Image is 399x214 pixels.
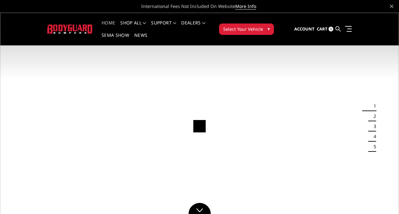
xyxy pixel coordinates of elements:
a: Dealers [181,21,205,33]
button: 3 of 5 [370,121,376,131]
button: 2 of 5 [370,111,376,121]
a: News [134,33,147,45]
span: 0 [329,27,333,31]
a: Click to Down [189,203,211,214]
span: Account [294,26,315,32]
button: 5 of 5 [370,142,376,152]
a: SEMA Show [102,33,129,45]
span: ▾ [268,25,270,32]
span: Cart [317,26,328,32]
button: 4 of 5 [370,131,376,142]
img: BODYGUARD BUMPERS [47,24,93,33]
button: 1 of 5 [370,101,376,111]
span: Select Your Vehicle [223,26,263,32]
a: Account [294,21,315,38]
a: Cart 0 [317,21,333,38]
a: shop all [120,21,146,33]
button: Select Your Vehicle [219,23,274,35]
a: Support [151,21,176,33]
a: More Info [235,3,256,10]
a: Home [102,21,115,33]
